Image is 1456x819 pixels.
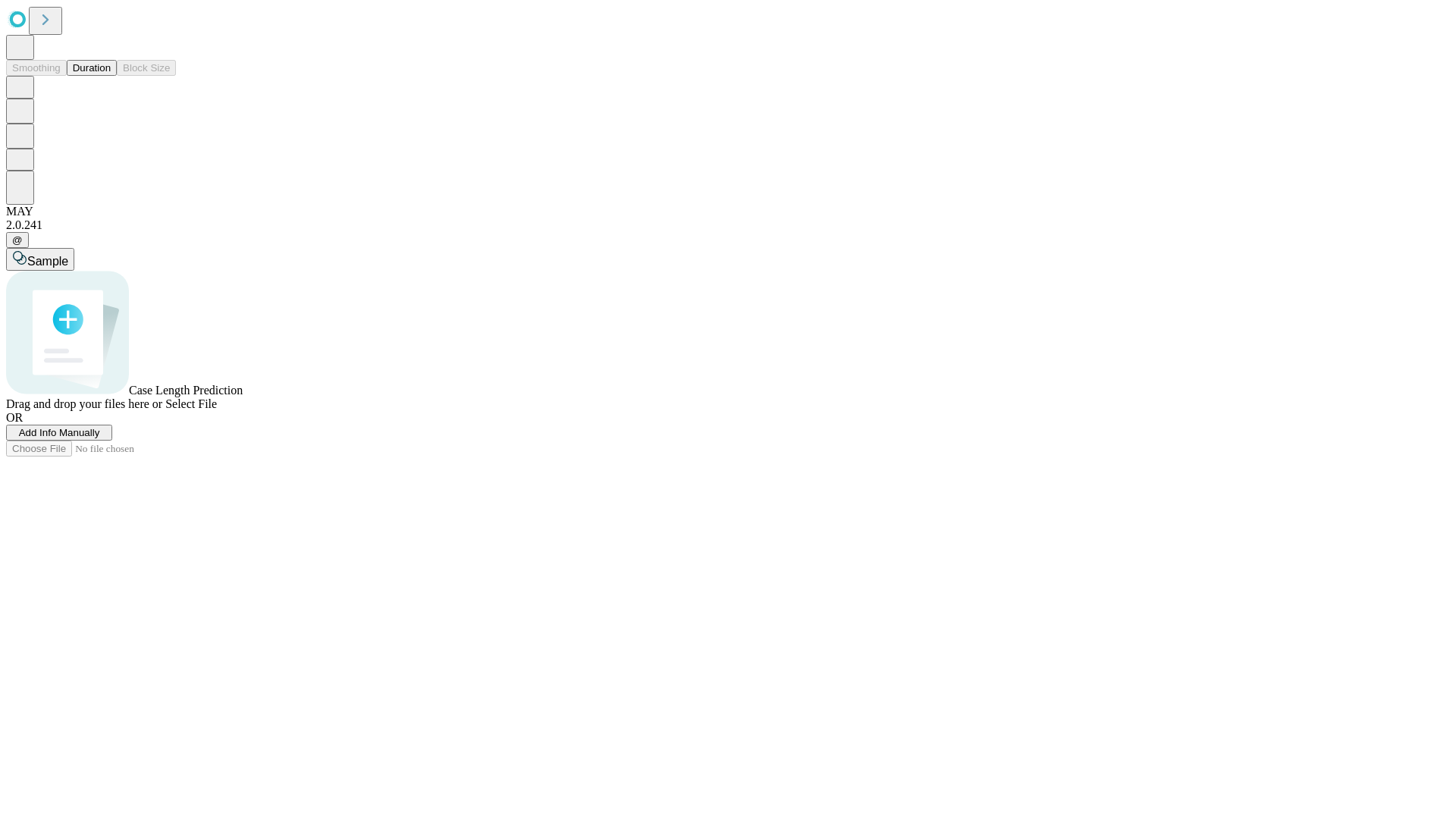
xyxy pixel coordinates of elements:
[165,397,217,410] span: Select File
[19,427,100,438] span: Add Info Manually
[6,218,1450,232] div: 2.0.241
[6,60,67,76] button: Smoothing
[6,248,74,271] button: Sample
[6,232,29,248] button: @
[6,205,1450,218] div: MAY
[117,60,176,76] button: Block Size
[129,384,243,397] span: Case Length Prediction
[6,425,112,441] button: Add Info Manually
[6,397,162,410] span: Drag and drop your files here or
[27,255,68,268] span: Sample
[12,234,23,246] span: @
[67,60,117,76] button: Duration
[6,411,23,424] span: OR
